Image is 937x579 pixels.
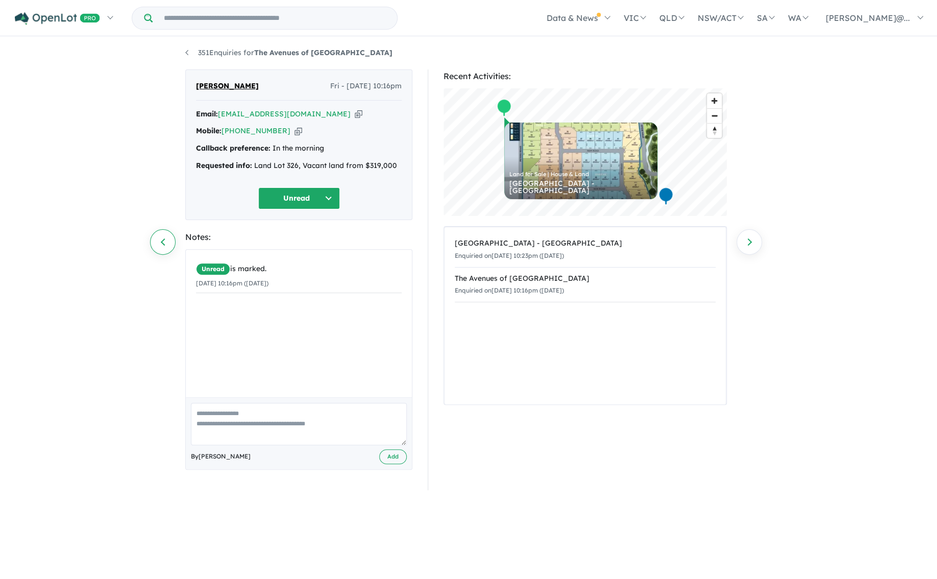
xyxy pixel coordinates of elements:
button: Reset bearing to north [707,123,722,138]
input: Try estate name, suburb, builder or developer [155,7,395,29]
button: Zoom out [707,108,722,123]
a: [EMAIL_ADDRESS][DOMAIN_NAME] [218,109,351,118]
div: Map marker [658,187,674,206]
div: The Avenues of [GEOGRAPHIC_DATA] [455,273,716,285]
small: Enquiried on [DATE] 10:16pm ([DATE]) [455,286,564,294]
strong: Email: [196,109,218,118]
nav: breadcrumb [185,47,752,59]
button: Copy [294,126,302,136]
img: Openlot PRO Logo White [15,12,100,25]
a: [PHONE_NUMBER] [221,126,290,135]
div: Recent Activities: [443,69,727,83]
strong: The Avenues of [GEOGRAPHIC_DATA] [254,48,392,57]
span: [PERSON_NAME] [196,80,259,92]
span: [PERSON_NAME]@... [826,13,910,23]
button: Add [379,449,407,464]
small: [DATE] 10:16pm ([DATE]) [196,279,268,287]
strong: Requested info: [196,161,252,170]
span: Fri - [DATE] 10:16pm [330,80,402,92]
a: The Avenues of [GEOGRAPHIC_DATA]Enquiried on[DATE] 10:16pm ([DATE]) [455,267,716,303]
div: [GEOGRAPHIC_DATA] - [GEOGRAPHIC_DATA] [455,237,716,250]
div: Land Lot 326, Vacant land from $319,000 [196,160,402,172]
small: Enquiried on [DATE] 10:23pm ([DATE]) [455,252,564,259]
button: Zoom in [707,93,722,108]
strong: Mobile: [196,126,221,135]
a: [GEOGRAPHIC_DATA] - [GEOGRAPHIC_DATA]Enquiried on[DATE] 10:23pm ([DATE]) [455,232,716,268]
a: 351Enquiries forThe Avenues of [GEOGRAPHIC_DATA] [185,48,392,57]
canvas: Map [443,88,727,216]
div: is marked. [196,263,402,275]
div: In the morning [196,142,402,155]
div: Notes: [185,230,412,244]
span: By [PERSON_NAME] [191,451,251,462]
span: Unread [196,263,230,275]
button: Copy [355,109,362,119]
strong: Callback preference: [196,143,270,153]
button: Unread [258,187,340,209]
div: Map marker [497,99,512,117]
span: Zoom out [707,109,722,123]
